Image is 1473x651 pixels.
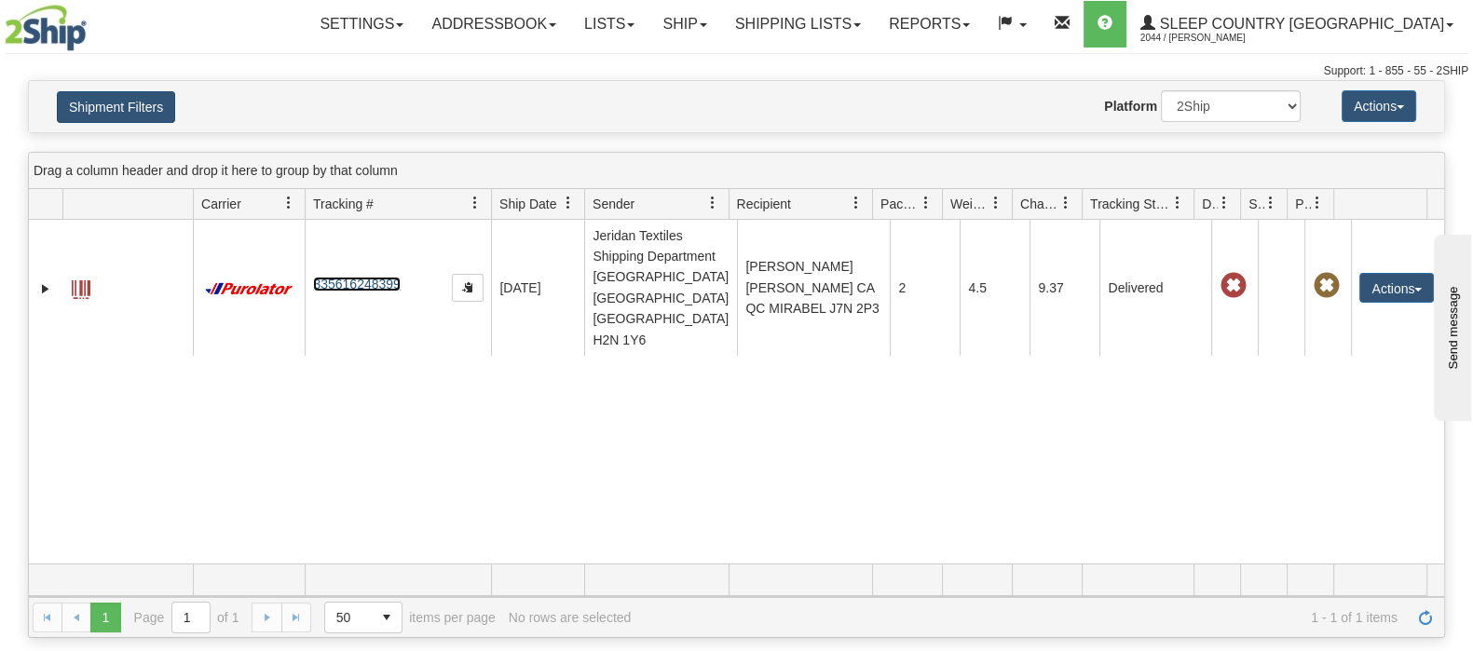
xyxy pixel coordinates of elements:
span: Late [1220,273,1246,299]
a: Shipping lists [721,1,875,47]
a: Refresh [1411,603,1440,632]
span: Page 1 [90,603,120,632]
span: Sender [593,195,634,213]
span: 50 [336,608,361,627]
td: Jeridan Textiles Shipping Department [GEOGRAPHIC_DATA] [GEOGRAPHIC_DATA] [GEOGRAPHIC_DATA] H2N 1Y6 [584,220,737,356]
a: Settings [306,1,417,47]
span: Pickup Status [1295,195,1311,213]
a: 335616248399 [313,277,400,292]
span: Page of 1 [134,602,239,633]
a: Shipment Issues filter column settings [1255,187,1287,219]
span: items per page [324,602,496,633]
span: Recipient [737,195,791,213]
a: Delivery Status filter column settings [1208,187,1240,219]
a: Pickup Status filter column settings [1302,187,1333,219]
button: Shipment Filters [57,91,175,123]
td: 9.37 [1030,220,1099,356]
a: Sender filter column settings [697,187,729,219]
span: Tracking Status [1090,195,1171,213]
div: grid grouping header [29,153,1444,189]
a: Carrier filter column settings [273,187,305,219]
a: Packages filter column settings [910,187,942,219]
button: Actions [1359,273,1434,303]
td: [DATE] [491,220,584,356]
img: logo2044.jpg [5,5,87,51]
td: [PERSON_NAME] [PERSON_NAME] CA QC MIRABEL J7N 2P3 [737,220,890,356]
span: Sleep Country [GEOGRAPHIC_DATA] [1155,16,1444,32]
div: Send message [14,16,172,30]
span: Ship Date [499,195,556,213]
span: Tracking # [313,195,374,213]
a: Recipient filter column settings [840,187,872,219]
div: Support: 1 - 855 - 55 - 2SHIP [5,63,1468,79]
span: Charge [1020,195,1059,213]
span: 2044 / [PERSON_NAME] [1140,29,1280,47]
td: 2 [890,220,960,356]
a: Lists [570,1,648,47]
a: Weight filter column settings [980,187,1012,219]
span: 1 - 1 of 1 items [644,610,1398,625]
span: Weight [950,195,989,213]
a: Charge filter column settings [1050,187,1082,219]
div: No rows are selected [509,610,632,625]
span: Shipment Issues [1248,195,1264,213]
a: Expand [36,279,55,298]
span: Packages [880,195,920,213]
img: 11 - Purolator [201,282,296,296]
a: Tracking Status filter column settings [1162,187,1193,219]
input: Page 1 [172,603,210,632]
td: Delivered [1099,220,1211,356]
a: Reports [875,1,984,47]
a: Tracking # filter column settings [459,187,491,219]
a: Ship Date filter column settings [552,187,584,219]
span: Page sizes drop down [324,602,402,633]
iframe: chat widget [1430,230,1471,420]
button: Copy to clipboard [452,274,484,302]
td: 4.5 [960,220,1030,356]
span: Delivery Status [1202,195,1218,213]
span: Pickup Not Assigned [1313,273,1339,299]
button: Actions [1342,90,1416,122]
label: Platform [1104,97,1157,115]
span: Carrier [201,195,241,213]
a: Addressbook [417,1,570,47]
a: Label [72,272,90,302]
a: Sleep Country [GEOGRAPHIC_DATA] 2044 / [PERSON_NAME] [1126,1,1467,47]
a: Ship [648,1,720,47]
span: select [372,603,402,632]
